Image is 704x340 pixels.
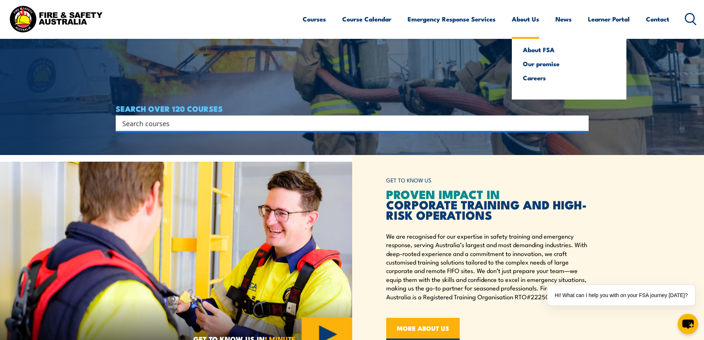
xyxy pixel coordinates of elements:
[678,314,698,334] button: chat-button
[386,318,460,340] a: MORE ABOUT US
[408,9,496,29] a: Emergency Response Services
[512,9,539,29] a: About Us
[646,9,669,29] a: Contact
[116,104,589,112] h4: SEARCH OVER 120 COURSES
[124,118,574,128] form: Search form
[386,232,589,301] p: We are recognised for our expertise in safety training and emergency response, serving Australia’...
[523,74,615,81] a: Careers
[523,60,615,67] a: Our promise
[555,9,572,29] a: News
[547,285,695,306] div: Hi! What can I help you with on your FSA journey [DATE]?
[588,9,630,29] a: Learner Portal
[386,185,500,203] span: PROVEN IMPACT IN
[122,118,572,129] input: Search input
[303,9,326,29] a: Courses
[386,189,589,220] h2: CORPORATE TRAINING AND HIGH-RISK OPERATIONS
[576,118,586,128] button: Search magnifier button
[342,9,391,29] a: Course Calendar
[386,174,589,187] h6: GET TO KNOW US
[523,46,615,53] a: About FSA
